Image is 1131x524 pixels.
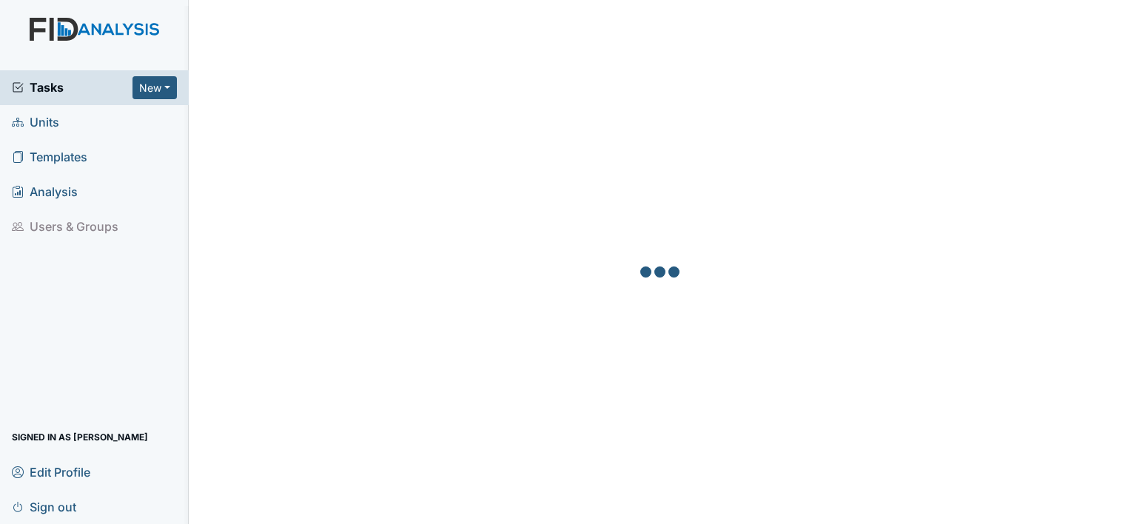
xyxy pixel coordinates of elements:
[12,181,78,204] span: Analysis
[12,78,132,96] a: Tasks
[12,426,148,449] span: Signed in as [PERSON_NAME]
[12,146,87,169] span: Templates
[132,76,177,99] button: New
[12,111,59,134] span: Units
[12,495,76,518] span: Sign out
[12,460,90,483] span: Edit Profile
